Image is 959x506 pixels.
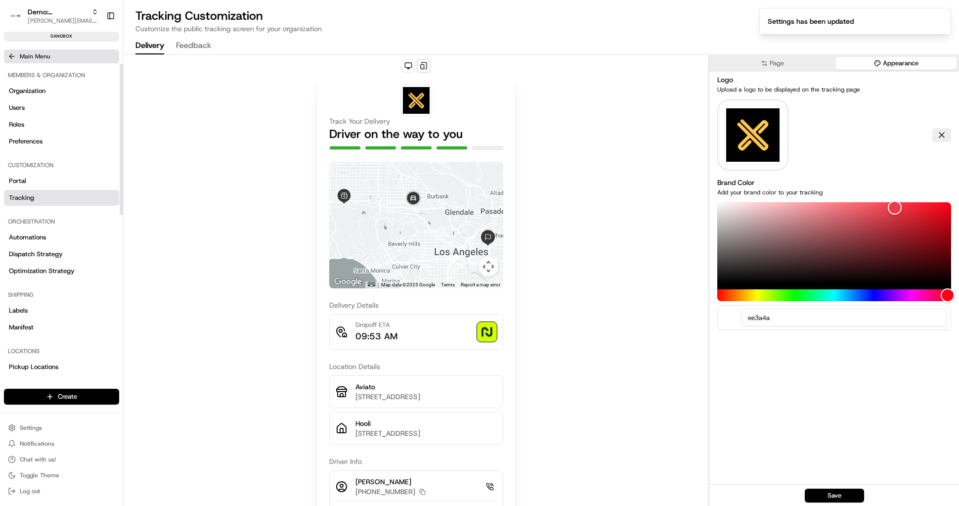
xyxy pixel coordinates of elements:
[9,267,75,276] span: Optimization Strategy
[20,471,59,479] span: Toggle Theme
[717,75,733,84] label: Logo
[768,16,854,26] div: Settings has been updated
[10,144,18,152] div: 📗
[9,306,28,315] span: Labels
[135,38,164,54] button: Delivery
[355,321,397,329] p: Dropoff ETA
[355,329,397,343] p: 09:53 AM
[4,437,119,451] button: Notifications
[332,276,364,288] img: Google
[9,250,63,259] span: Dispatch Strategy
[329,457,503,466] h3: Driver Info
[329,362,503,371] h3: Location Details
[717,289,951,301] div: Hue
[4,32,119,42] div: sandbox
[461,282,500,287] a: Report a map error
[441,282,455,287] a: Terms
[4,453,119,466] button: Chat with us!
[20,52,50,60] span: Main Menu
[726,99,780,171] img: logo-public_tracking_screen-Demo%253A%2520Benny-1755530806668.png
[4,484,119,498] button: Log out
[58,392,77,401] span: Create
[4,389,119,405] button: Create
[135,24,947,34] p: Customize the public tracking screen for your organization
[20,440,54,448] span: Notifications
[4,49,119,63] button: Main Menu
[10,40,180,55] p: Welcome 👋
[135,8,947,24] h2: Tracking Customization
[9,193,34,202] span: Tracking
[477,322,497,342] img: photo_proof_of_delivery image
[4,230,119,245] a: Automations
[176,38,211,54] button: Feedback
[355,487,415,497] p: [PHONE_NUMBER]
[717,188,951,196] p: Add your brand color to your tracking
[4,303,119,319] a: Labels
[403,87,430,114] img: logo-public_tracking_screen-Demo%253A%2520Benny-1755530806668.png
[9,103,25,112] span: Users
[717,202,951,283] div: Color
[355,392,497,402] p: [STREET_ADDRESS]
[9,120,24,129] span: Roles
[84,144,91,152] div: 💻
[711,57,833,70] button: Page
[4,134,119,149] a: Preferences
[34,104,125,112] div: We're available if you need us!
[8,8,24,24] img: Demo: Benny
[20,143,76,153] span: Knowledge Base
[717,178,754,187] label: Brand Color
[20,424,42,432] span: Settings
[9,233,46,242] span: Automations
[9,137,43,146] span: Preferences
[28,7,87,17] button: Demo: [PERSON_NAME]
[381,282,435,287] span: Map data ©2025 Google
[9,363,58,371] span: Pickup Locations
[93,143,159,153] span: API Documentation
[28,17,98,25] button: [PERSON_NAME][EMAIL_ADDRESS][DOMAIN_NAME]
[98,168,120,175] span: Pylon
[26,64,163,74] input: Clear
[9,177,26,185] span: Portal
[4,320,119,335] a: Manifest
[355,428,497,438] p: [STREET_ADDRESS]
[4,100,119,116] a: Users
[805,489,864,503] button: Save
[4,214,119,230] div: Orchestration
[34,94,162,104] div: Start new chat
[4,117,119,133] a: Roles
[4,157,119,173] div: Customization
[329,116,503,126] h3: Track Your Delivery
[4,246,119,262] a: Dispatch Strategy
[332,276,364,288] a: Open this area in Google Maps (opens a new window)
[4,4,102,28] button: Demo: BennyDemo: [PERSON_NAME][PERSON_NAME][EMAIL_ADDRESS][DOMAIN_NAME]
[355,418,497,428] p: Hooli
[835,57,958,70] button: Appearance
[4,83,119,99] a: Organization
[70,167,120,175] a: Powered byPylon
[10,94,28,112] img: 1736555255976-a54dd68f-1ca7-489b-9aae-adbdc363a1c4
[10,10,30,30] img: Nash
[4,468,119,482] button: Toggle Theme
[80,139,163,157] a: 💻API Documentation
[717,86,951,93] p: Upload a logo to be displayed on the tracking page
[4,421,119,435] button: Settings
[355,382,497,392] p: Aviato
[329,300,503,310] h3: Delivery Details
[4,287,119,303] div: Shipping
[6,139,80,157] a: 📗Knowledge Base
[355,477,426,487] p: [PERSON_NAME]
[4,359,119,375] a: Pickup Locations
[9,323,34,332] span: Manifest
[168,97,180,109] button: Start new chat
[4,190,119,206] a: Tracking
[20,456,56,463] span: Chat with us!
[9,87,45,95] span: Organization
[4,67,119,83] div: Members & Organization
[479,257,498,276] button: Map camera controls
[20,487,40,495] span: Log out
[4,173,119,189] a: Portal
[368,282,375,286] button: Keyboard shortcuts
[329,126,503,142] h2: Driver on the way to you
